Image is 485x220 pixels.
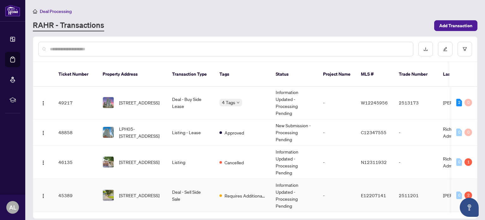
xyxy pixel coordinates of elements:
td: 49217 [53,86,98,119]
button: Open asap [460,198,479,217]
td: Listing [167,146,214,179]
img: Logo [41,101,46,106]
span: [STREET_ADDRESS] [119,99,159,106]
td: - [318,179,356,212]
span: Requires Additional Docs [225,192,266,199]
img: thumbnail-img [103,97,114,108]
td: 2513173 [394,86,438,119]
span: down [237,101,240,104]
img: Logo [41,160,46,165]
th: Status [271,62,318,87]
span: filter [463,47,467,51]
span: Cancelled [225,159,244,166]
span: C12347555 [361,129,386,135]
div: 1 [464,158,472,166]
span: home [33,9,37,14]
span: N12311932 [361,159,387,165]
td: - [318,86,356,119]
span: Add Transaction [439,21,472,31]
div: 0 [456,158,462,166]
span: download [423,47,428,51]
td: Listing - Lease [167,119,214,146]
span: 4 Tags [222,99,235,106]
td: Information Updated - Processing Pending [271,146,318,179]
img: thumbnail-img [103,190,114,201]
td: 45389 [53,179,98,212]
a: RAHR - Transactions [33,20,104,31]
button: Logo [38,97,48,108]
th: Project Name [318,62,356,87]
span: W12245956 [361,100,388,105]
td: - [394,146,438,179]
button: edit [438,42,452,56]
th: MLS # [356,62,394,87]
td: Deal - Sell Side Sale [167,179,214,212]
div: 0 [464,129,472,136]
img: thumbnail-img [103,127,114,138]
th: Tags [214,62,271,87]
button: Logo [38,190,48,200]
span: E12207141 [361,192,386,198]
td: 2511201 [394,179,438,212]
span: edit [443,47,447,51]
div: 0 [456,129,462,136]
span: [STREET_ADDRESS] [119,192,159,199]
td: Information Updated - Processing Pending [271,86,318,119]
td: - [318,119,356,146]
button: filter [458,42,472,56]
button: Logo [38,127,48,137]
span: Deal Processing [40,9,72,14]
td: Deal - Buy Side Lease [167,86,214,119]
td: New Submission - Processing Pending [271,119,318,146]
img: Logo [41,130,46,135]
img: logo [5,5,20,16]
div: 0 [464,99,472,106]
th: Ticket Number [53,62,98,87]
td: - [318,146,356,179]
span: Approved [225,129,244,136]
img: thumbnail-img [103,157,114,167]
span: LPH05-[STREET_ADDRESS] [119,125,162,139]
span: AL [9,203,16,212]
th: Trade Number [394,62,438,87]
div: 2 [464,192,472,199]
button: Add Transaction [434,20,477,31]
td: 48858 [53,119,98,146]
button: download [418,42,433,56]
div: 0 [456,192,462,199]
th: Property Address [98,62,167,87]
td: 46135 [53,146,98,179]
td: - [394,119,438,146]
div: 2 [456,99,462,106]
img: Logo [41,193,46,198]
span: [STREET_ADDRESS] [119,159,159,166]
button: Logo [38,157,48,167]
th: Transaction Type [167,62,214,87]
td: Information Updated - Processing Pending [271,179,318,212]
